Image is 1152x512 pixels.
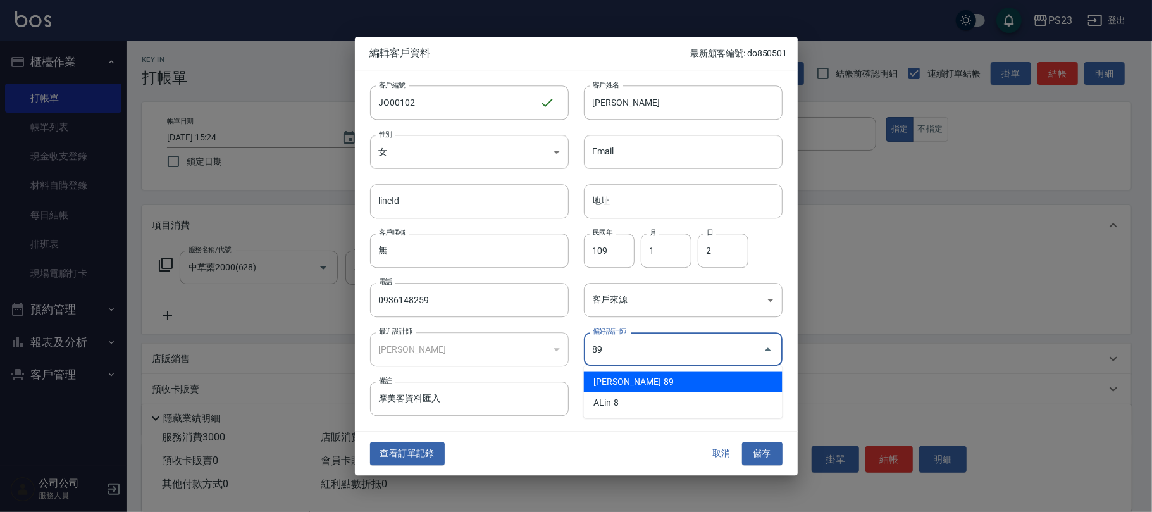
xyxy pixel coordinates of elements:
[650,228,656,237] label: 月
[379,80,406,89] label: 客戶編號
[370,135,569,169] div: 女
[379,228,406,237] label: 客戶暱稱
[370,47,691,59] span: 編輯客戶資料
[379,377,392,386] label: 備註
[758,339,778,359] button: Close
[379,129,392,139] label: 性別
[584,392,783,413] li: ALin-8
[370,442,445,466] button: 查看訂單記錄
[593,228,612,237] label: 民國年
[584,372,783,392] li: [PERSON_NAME]-89
[690,47,787,60] p: 最新顧客編號: do850501
[742,442,783,466] button: 儲存
[702,442,742,466] button: 取消
[379,277,392,287] label: 電話
[707,228,713,237] label: 日
[593,327,626,336] label: 偏好設計師
[379,327,412,336] label: 最近設計師
[370,332,569,366] div: [PERSON_NAME]
[593,80,619,89] label: 客戶姓名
